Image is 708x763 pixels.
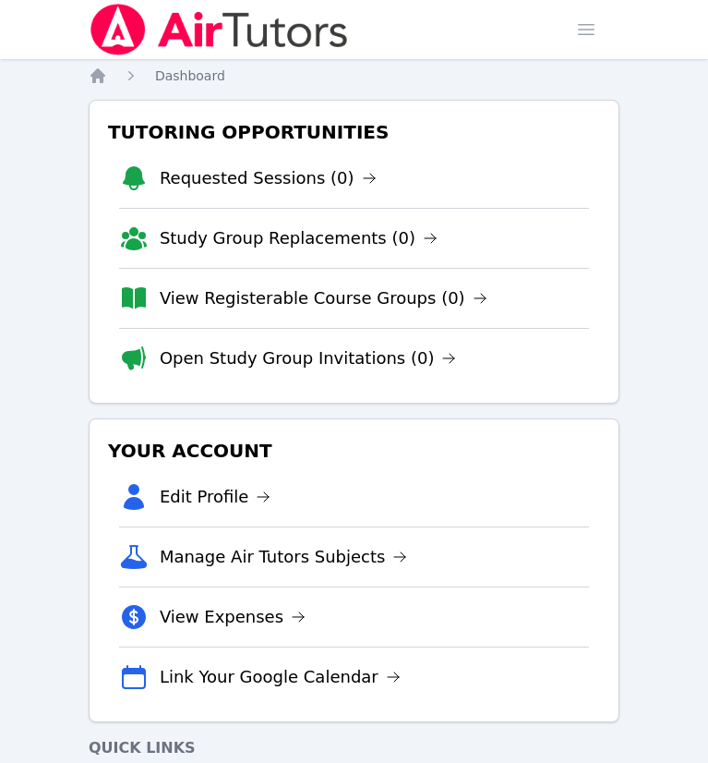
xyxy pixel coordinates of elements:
a: Dashboard [155,67,225,85]
a: Manage Air Tutors Subjects [160,544,408,570]
span: Dashboard [155,68,225,83]
a: View Expenses [160,604,306,630]
a: Edit Profile [160,484,271,510]
img: Air Tutors [89,4,350,55]
nav: Breadcrumb [89,67,619,85]
h3: Your Account [104,434,604,467]
a: Requested Sessions (0) [160,165,377,191]
h3: Tutoring Opportunities [104,115,604,149]
a: Open Study Group Invitations (0) [160,345,457,371]
a: Link Your Google Calendar [160,664,401,690]
h4: Quick Links [89,737,619,759]
a: View Registerable Course Groups (0) [160,285,487,311]
a: Study Group Replacements (0) [160,225,438,251]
